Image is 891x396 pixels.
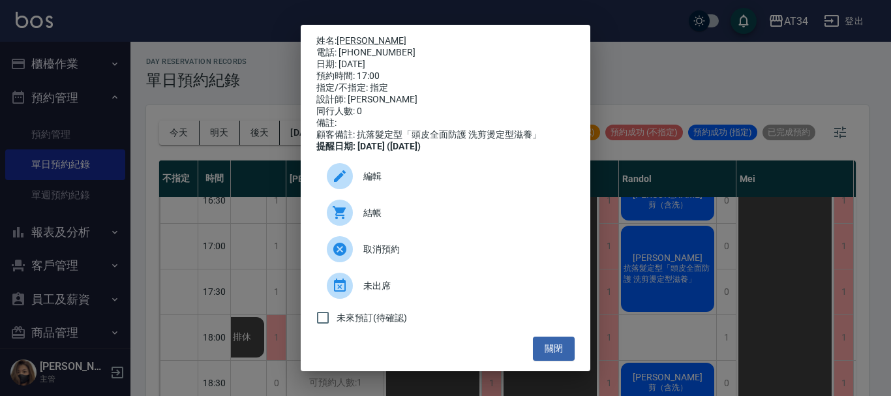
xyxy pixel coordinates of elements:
[316,231,575,267] div: 取消預約
[363,206,564,220] span: 結帳
[316,141,575,153] div: 提醒日期: [DATE] ([DATE])
[316,59,575,70] div: 日期: [DATE]
[363,243,564,256] span: 取消預約
[533,337,575,361] button: 關閉
[316,129,575,141] div: 顧客備註: 抗落髮定型「頭皮全面防護 洗剪燙定型滋養」
[316,158,575,194] div: 編輯
[337,311,407,325] span: 未來預訂(待確認)
[316,82,575,94] div: 指定/不指定: 指定
[337,35,406,46] a: [PERSON_NAME]
[316,267,575,304] div: 未出席
[316,94,575,106] div: 設計師: [PERSON_NAME]
[316,117,575,129] div: 備註:
[363,279,564,293] span: 未出席
[363,170,564,183] span: 編輯
[316,47,575,59] div: 電話: [PHONE_NUMBER]
[316,106,575,117] div: 同行人數: 0
[316,70,575,82] div: 預約時間: 17:00
[316,35,575,47] p: 姓名:
[316,194,575,231] a: 結帳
